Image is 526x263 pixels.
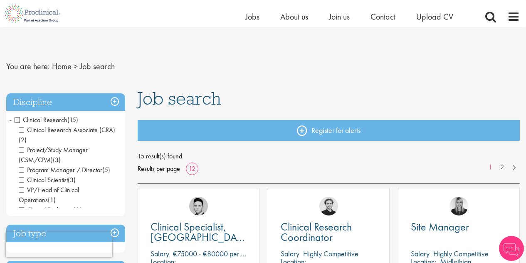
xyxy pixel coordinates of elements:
[19,175,68,184] span: Clinical Scientist
[281,222,377,243] a: Clinical Research Coordinator
[280,11,308,22] a: About us
[19,165,102,174] span: Program Manager / Director
[19,125,115,134] span: Clinical Research Associate (CRA)
[281,249,299,258] span: Salary
[6,225,125,243] h3: Job type
[6,61,50,72] span: You are here:
[303,249,358,258] p: Highly Competitive
[281,220,352,244] span: Clinical Research Coordinator
[186,164,198,173] a: 12
[411,220,469,234] span: Site Manager
[19,165,110,174] span: Program Manager / Director
[68,175,76,184] span: (3)
[151,249,169,258] span: Salary
[6,93,125,111] h3: Discipline
[151,220,251,255] span: Clinical Specialist, [GEOGRAPHIC_DATA] - Cardiac
[370,11,395,22] a: Contact
[138,150,520,163] span: 15 result(s) found
[19,125,115,144] span: Clinical Research Associate (CRA)
[245,11,259,22] a: Jobs
[19,205,74,214] span: Clinical Evaluation
[329,11,350,22] a: Join us
[411,222,507,232] a: Site Manager
[433,249,489,258] p: Highly Competitive
[189,197,208,215] img: Connor Lynes
[19,205,81,214] span: Clinical Evaluation
[19,185,79,204] span: VP/Head of Clinical Operations
[48,195,56,204] span: (1)
[173,249,253,258] p: €75000 - €80000 per hour
[151,222,247,243] a: Clinical Specialist, [GEOGRAPHIC_DATA] - Cardiac
[19,175,76,184] span: Clinical Scientist
[9,113,12,126] span: -
[52,61,72,72] a: breadcrumb link
[19,145,88,164] span: Project/Study Manager (CSM/CPM)
[319,197,338,215] img: Nico Kohlwes
[499,236,524,261] img: Chatbot
[496,163,508,172] a: 2
[74,61,78,72] span: >
[67,115,78,124] span: (15)
[15,115,67,124] span: Clinical Research
[484,163,496,172] a: 1
[15,115,78,124] span: Clinical Research
[138,87,221,110] span: Job search
[80,61,115,72] span: Job search
[138,163,180,175] span: Results per page
[102,165,110,174] span: (5)
[449,197,468,215] img: Janelle Jones
[53,155,61,164] span: (3)
[138,120,520,141] a: Register for alerts
[19,135,27,144] span: (2)
[74,205,81,214] span: (1)
[6,232,112,257] iframe: reCAPTCHA
[416,11,453,22] a: Upload CV
[411,249,430,258] span: Salary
